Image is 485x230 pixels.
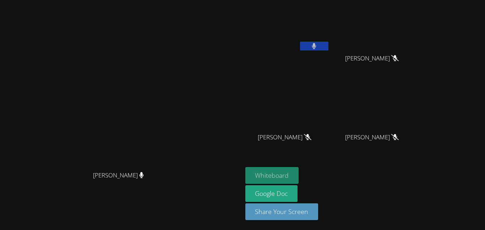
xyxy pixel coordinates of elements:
[93,170,144,181] span: [PERSON_NAME]
[258,132,311,143] span: [PERSON_NAME]
[345,132,399,143] span: [PERSON_NAME]
[245,185,298,202] a: Google Doc
[345,53,399,64] span: [PERSON_NAME]
[245,203,318,220] button: Share Your Screen
[245,167,299,184] button: Whiteboard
